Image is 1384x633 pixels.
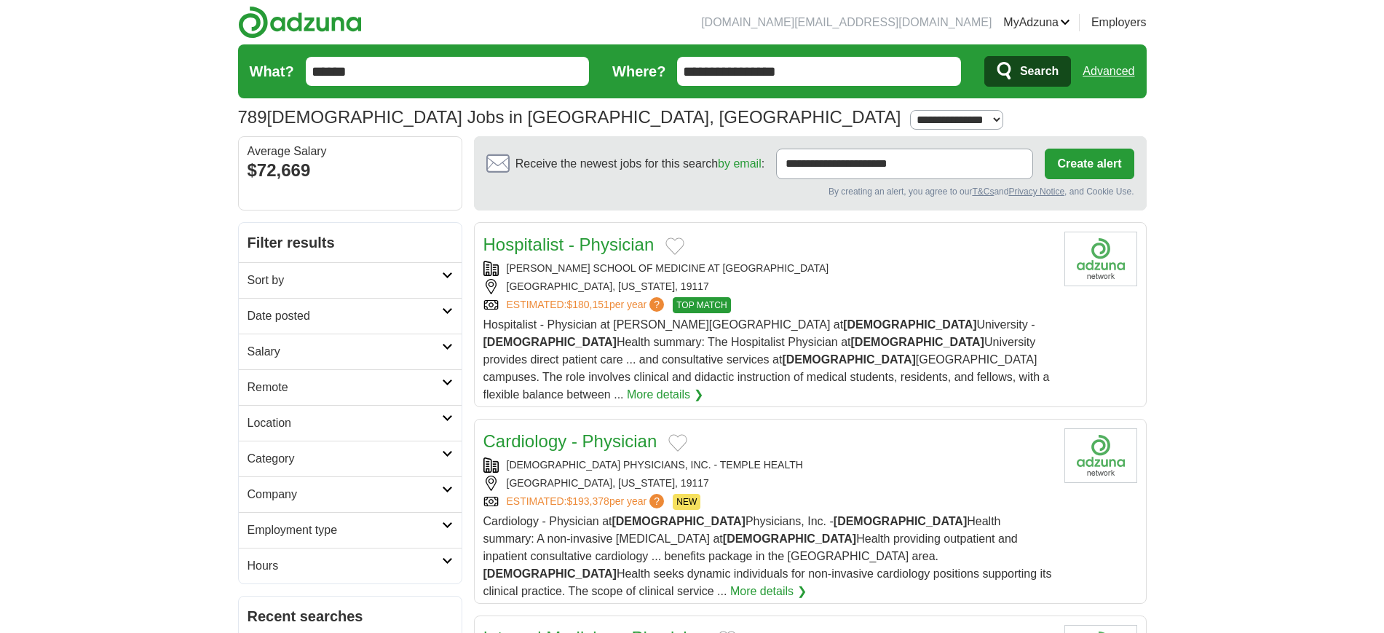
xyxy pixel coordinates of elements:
[972,186,994,197] a: T&Cs
[834,515,967,527] strong: [DEMOGRAPHIC_DATA]
[486,185,1134,198] div: By creating an alert, you agree to our and , and Cookie Use.
[668,434,687,452] button: Add to favorite jobs
[239,298,462,334] a: Date posted
[248,557,442,575] h2: Hours
[1064,428,1137,483] img: Company logo
[238,107,901,127] h1: [DEMOGRAPHIC_DATA] Jobs in [GEOGRAPHIC_DATA], [GEOGRAPHIC_DATA]
[723,532,856,545] strong: [DEMOGRAPHIC_DATA]
[238,104,267,130] span: 789
[507,297,668,313] a: ESTIMATED:$180,151per year?
[248,450,442,468] h2: Category
[612,515,745,527] strong: [DEMOGRAPHIC_DATA]
[483,235,655,254] a: Hospitalist - Physician
[248,146,453,157] div: Average Salary
[483,515,1052,597] span: Cardiology - Physician at Physicians, Inc. - Health summary: A non-invasive [MEDICAL_DATA] at Hea...
[507,494,668,510] a: ESTIMATED:$193,378per year?
[239,512,462,548] a: Employment type
[665,237,684,255] button: Add to favorite jobs
[649,494,664,508] span: ?
[239,441,462,476] a: Category
[483,457,1053,473] div: [DEMOGRAPHIC_DATA] PHYSICIANS, INC. - TEMPLE HEALTH
[248,343,442,361] h2: Salary
[483,431,657,451] a: Cardiology - Physician
[673,297,730,313] span: TOP MATCH
[483,336,617,348] strong: [DEMOGRAPHIC_DATA]
[566,495,609,507] span: $193,378
[782,353,915,366] strong: [DEMOGRAPHIC_DATA]
[730,583,807,600] a: More details ❯
[483,476,1053,491] div: [GEOGRAPHIC_DATA], [US_STATE], 19117
[250,60,294,82] label: What?
[483,279,1053,294] div: [GEOGRAPHIC_DATA], [US_STATE], 19117
[1003,14,1070,31] a: MyAdzuna
[612,60,665,82] label: Where?
[515,155,764,173] span: Receive the newest jobs for this search :
[239,262,462,298] a: Sort by
[1064,232,1137,286] img: Company logo
[248,414,442,432] h2: Location
[1045,149,1134,179] button: Create alert
[1091,14,1147,31] a: Employers
[1083,57,1134,86] a: Advanced
[566,299,609,310] span: $180,151
[239,548,462,583] a: Hours
[248,605,453,627] h2: Recent searches
[248,157,453,184] div: $72,669
[238,6,362,39] img: Adzuna logo
[248,307,442,325] h2: Date posted
[649,297,664,312] span: ?
[483,261,1053,276] div: [PERSON_NAME] SCHOOL OF MEDICINE AT [GEOGRAPHIC_DATA]
[248,486,442,503] h2: Company
[239,334,462,369] a: Salary
[239,405,462,441] a: Location
[843,318,976,331] strong: [DEMOGRAPHIC_DATA]
[239,223,462,262] h2: Filter results
[701,14,992,31] li: [DOMAIN_NAME][EMAIL_ADDRESS][DOMAIN_NAME]
[239,369,462,405] a: Remote
[239,476,462,512] a: Company
[248,272,442,289] h2: Sort by
[851,336,984,348] strong: [DEMOGRAPHIC_DATA]
[984,56,1071,87] button: Search
[248,379,442,396] h2: Remote
[673,494,700,510] span: NEW
[718,157,762,170] a: by email
[483,318,1050,401] span: Hospitalist - Physician at [PERSON_NAME][GEOGRAPHIC_DATA] at University - Health summary: The Hos...
[1008,186,1064,197] a: Privacy Notice
[248,522,442,539] h2: Employment type
[1020,57,1059,86] span: Search
[483,567,617,580] strong: [DEMOGRAPHIC_DATA]
[627,386,703,404] a: More details ❯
